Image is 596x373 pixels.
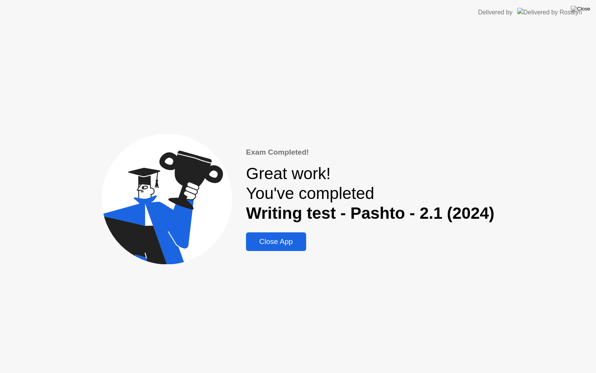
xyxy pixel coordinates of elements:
[246,164,494,223] div: Great work! You've completed
[246,204,494,222] b: Writing test - Pashto - 2.1 (2024)
[478,8,513,17] div: Delivered by
[246,147,494,158] div: Exam Completed!
[246,232,306,251] button: Close App
[248,237,304,246] div: Close App
[517,8,582,17] img: Delivered by Rosalyn
[571,6,590,12] img: Close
